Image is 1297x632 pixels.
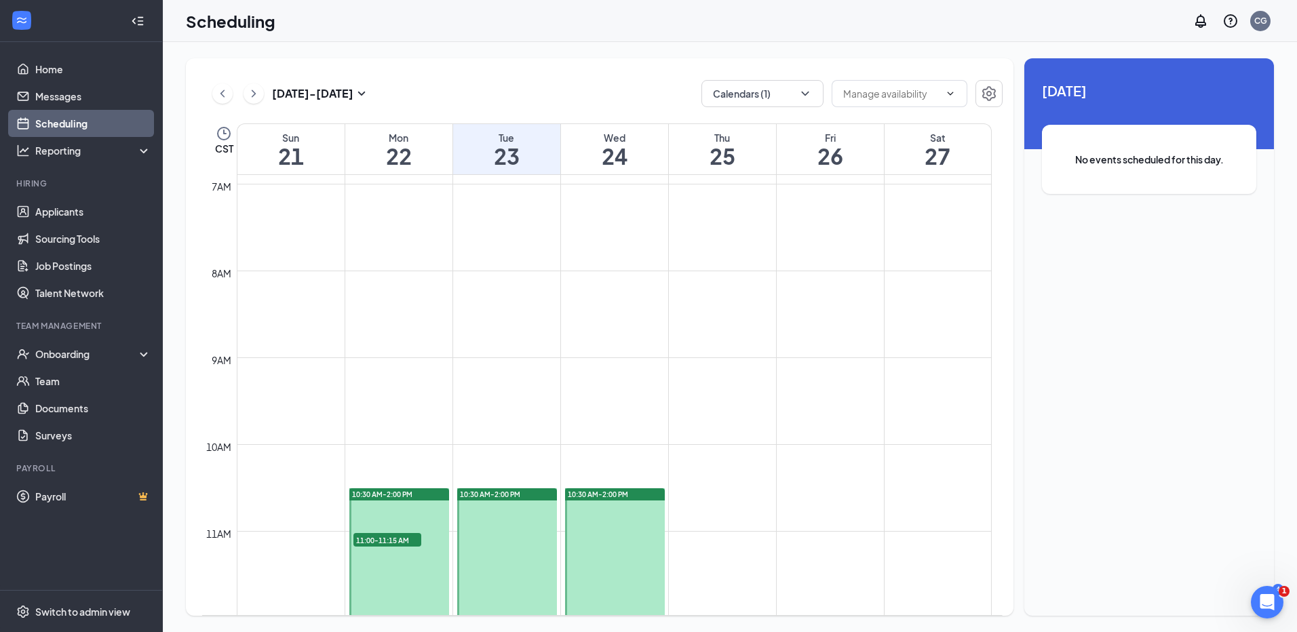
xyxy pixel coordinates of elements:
[568,490,628,499] span: 10:30 AM-2:00 PM
[945,88,956,99] svg: ChevronDown
[1254,15,1267,26] div: CG
[561,131,668,144] div: Wed
[345,131,452,144] div: Mon
[209,179,234,194] div: 7am
[16,178,149,189] div: Hiring
[460,490,520,499] span: 10:30 AM-2:00 PM
[885,131,992,144] div: Sat
[669,124,776,174] a: September 25, 2025
[204,613,234,628] div: 12pm
[453,124,560,174] a: September 23, 2025
[35,56,151,83] a: Home
[1222,13,1239,29] svg: QuestionInfo
[981,85,997,102] svg: Settings
[345,144,452,167] h1: 22
[975,80,1003,107] button: Settings
[16,347,30,361] svg: UserCheck
[35,605,130,618] div: Switch to admin view
[353,533,421,547] span: 11:00-11:15 AM
[352,490,412,499] span: 10:30 AM-2:00 PM
[35,395,151,422] a: Documents
[798,87,812,100] svg: ChevronDown
[237,131,345,144] div: Sun
[216,125,232,142] svg: Clock
[244,83,264,104] button: ChevronRight
[885,144,992,167] h1: 27
[212,83,233,104] button: ChevronLeft
[15,14,28,27] svg: WorkstreamLogo
[35,225,151,252] a: Sourcing Tools
[669,144,776,167] h1: 25
[1193,13,1209,29] svg: Notifications
[1273,584,1283,595] div: 4
[777,124,884,174] a: September 26, 2025
[843,86,940,101] input: Manage availability
[1042,80,1256,101] span: [DATE]
[1279,586,1290,597] span: 1
[35,279,151,307] a: Talent Network
[35,422,151,449] a: Surveys
[35,347,140,361] div: Onboarding
[216,85,229,102] svg: ChevronLeft
[35,83,151,110] a: Messages
[453,131,560,144] div: Tue
[453,144,560,167] h1: 23
[561,124,668,174] a: September 24, 2025
[885,124,992,174] a: September 27, 2025
[1251,586,1283,618] iframe: Intercom live chat
[209,266,234,281] div: 8am
[204,439,234,454] div: 10am
[35,252,151,279] a: Job Postings
[16,462,149,474] div: Payroll
[237,144,345,167] h1: 21
[247,85,260,102] svg: ChevronRight
[272,86,353,101] h3: [DATE] - [DATE]
[215,142,233,155] span: CST
[701,80,824,107] button: Calendars (1)ChevronDown
[16,320,149,332] div: Team Management
[237,124,345,174] a: September 21, 2025
[131,14,144,28] svg: Collapse
[16,605,30,618] svg: Settings
[35,110,151,137] a: Scheduling
[777,131,884,144] div: Fri
[353,85,370,102] svg: SmallChevronDown
[345,124,452,174] a: September 22, 2025
[777,144,884,167] h1: 26
[209,353,234,368] div: 9am
[35,368,151,395] a: Team
[35,483,151,510] a: PayrollCrown
[35,198,151,225] a: Applicants
[561,144,668,167] h1: 24
[35,144,152,157] div: Reporting
[204,526,234,541] div: 11am
[16,144,30,157] svg: Analysis
[186,9,275,33] h1: Scheduling
[1069,152,1229,167] span: No events scheduled for this day.
[669,131,776,144] div: Thu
